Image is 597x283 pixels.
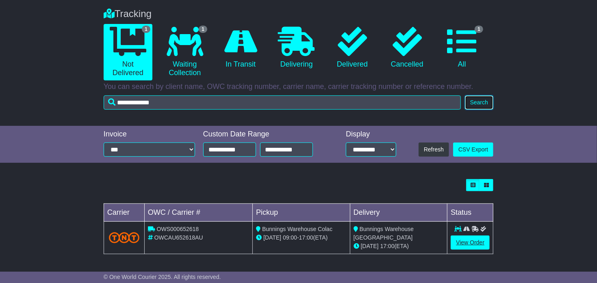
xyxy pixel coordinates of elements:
[272,24,321,72] a: Delivering
[199,26,207,33] span: 1
[283,234,297,241] span: 09:00
[453,143,493,157] a: CSV Export
[104,274,221,280] span: © One World Courier 2025. All rights reserved.
[439,24,485,72] a: 1 All
[346,130,396,139] div: Display
[419,143,449,157] button: Refresh
[157,226,199,232] span: OWS000652618
[104,82,493,91] p: You can search by client name, OWC tracking number, carrier name, carrier tracking number or refe...
[262,226,332,232] span: Bunnings Warehouse Colac
[104,24,152,80] a: 1 Not Delivered
[109,232,139,243] img: TNT_Domestic.png
[256,233,347,242] div: - (ETA)
[447,204,493,222] td: Status
[329,24,376,72] a: Delivered
[361,243,379,249] span: [DATE]
[203,130,328,139] div: Custom Date Range
[104,130,195,139] div: Invoice
[161,24,209,80] a: 1 Waiting Collection
[380,243,395,249] span: 17:00
[350,204,447,222] td: Delivery
[475,26,483,33] span: 1
[154,234,203,241] span: OWCAU652618AU
[299,234,313,241] span: 17:00
[354,242,444,251] div: (ETA)
[465,95,493,110] button: Search
[263,234,281,241] span: [DATE]
[253,204,350,222] td: Pickup
[354,226,414,241] span: Bunnings Warehouse [GEOGRAPHIC_DATA]
[384,24,430,72] a: Cancelled
[100,8,497,20] div: Tracking
[451,235,490,250] a: View Order
[144,204,252,222] td: OWC / Carrier #
[142,26,150,33] span: 1
[217,24,264,72] a: In Transit
[104,204,144,222] td: Carrier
